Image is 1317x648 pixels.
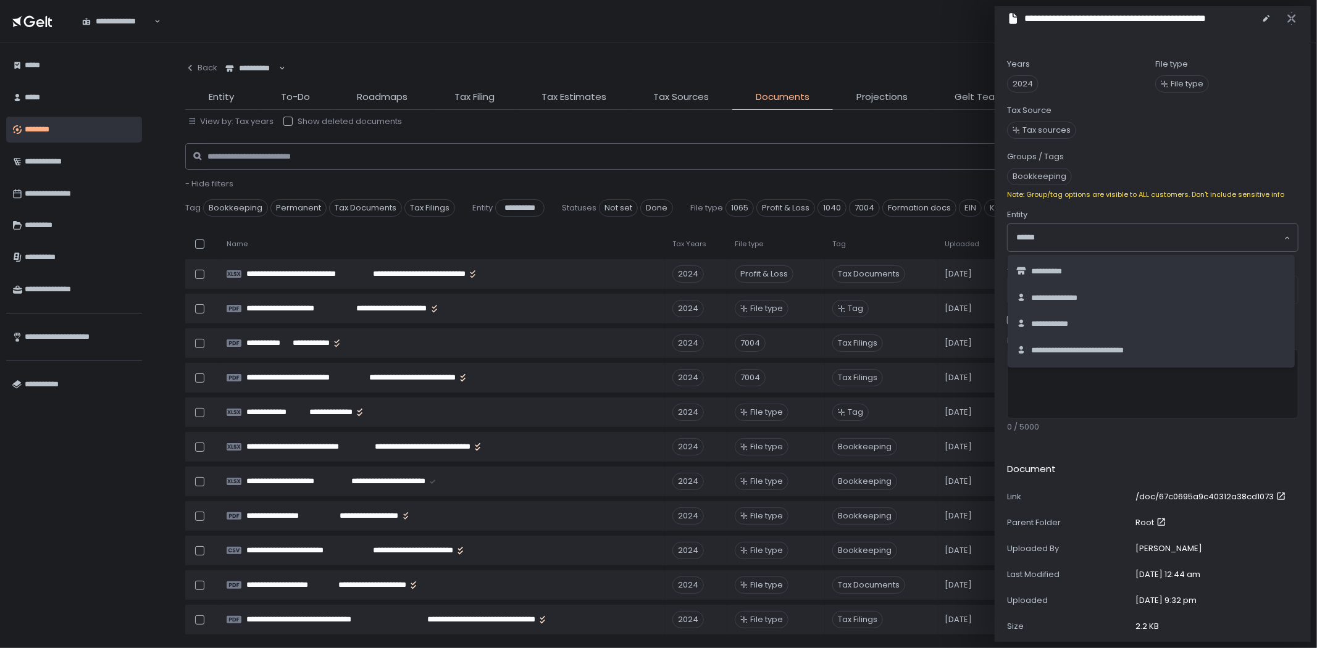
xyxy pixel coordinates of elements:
[832,239,846,249] span: Tag
[945,407,972,418] span: [DATE]
[672,473,704,490] div: 2024
[1007,543,1131,554] div: Uploaded By
[945,441,972,452] span: [DATE]
[945,510,972,521] span: [DATE]
[750,476,783,487] span: File type
[690,202,723,214] span: File type
[1171,78,1203,89] span: File type
[848,303,863,314] span: Tag
[185,56,217,80] button: Back
[849,199,880,217] span: 7004
[188,116,274,127] button: View by: Tax years
[1007,422,1298,433] div: 0 / 5000
[945,338,972,349] span: [DATE]
[541,90,606,104] span: Tax Estimates
[1008,224,1298,251] div: Search for option
[672,438,704,455] div: 2024
[756,199,815,217] span: Profit & Loss
[832,473,897,490] span: Bookkeeping
[653,90,709,104] span: Tax Sources
[750,579,783,591] span: File type
[735,239,763,249] span: File type
[945,545,972,556] span: [DATE]
[750,545,783,556] span: File type
[945,268,972,280] span: [DATE]
[672,239,706,249] span: Tax Years
[945,476,972,487] span: [DATE]
[1007,105,1052,116] label: Tax Source
[945,239,980,249] span: Uploaded
[1135,491,1289,502] a: /doc/67c0695a9c40312a38cd1073
[672,300,704,317] div: 2024
[735,369,766,386] div: 7004
[203,199,268,217] span: Bookkeeping
[1022,125,1071,136] span: Tax sources
[672,334,704,352] div: 2024
[1007,491,1131,502] div: Link
[277,62,278,75] input: Search for option
[1007,262,1061,273] span: Asset/Liability
[672,611,704,628] div: 2024
[1007,151,1064,162] label: Groups / Tags
[357,90,408,104] span: Roadmaps
[640,199,673,217] span: Done
[832,542,897,559] span: Bookkeeping
[984,199,1034,217] span: K-1 (1065)
[856,90,908,104] span: Projections
[750,303,783,314] span: File type
[217,56,285,81] div: Search for option
[955,90,1004,104] span: Gelt Team
[735,334,766,352] div: 7004
[270,199,327,217] span: Permanent
[750,614,783,625] span: File type
[945,303,972,314] span: [DATE]
[750,441,783,452] span: File type
[945,372,972,383] span: [DATE]
[185,202,201,214] span: Tag
[832,334,883,352] span: Tax Filings
[1155,59,1188,70] label: File type
[750,510,783,521] span: File type
[848,407,863,418] span: Tag
[959,199,982,217] span: EIN
[1007,569,1131,580] div: Last Modified
[454,90,495,104] span: Tax Filing
[1007,59,1030,70] label: Years
[832,507,897,525] span: Bookkeeping
[74,8,161,34] div: Search for option
[945,614,972,625] span: [DATE]
[472,202,493,214] span: Entity
[1007,190,1298,199] div: Note: Group/tag options are visible to ALL customers. Don't include sensitive info
[725,199,754,217] span: 1065
[945,579,972,591] span: [DATE]
[1007,462,1056,476] h2: Document
[404,199,455,217] span: Tax Filings
[832,576,905,594] span: Tax Documents
[832,611,883,628] span: Tax Filings
[562,202,596,214] span: Statuses
[209,90,234,104] span: Entity
[832,369,883,386] span: Tax Filings
[227,239,248,249] span: Name
[832,265,905,283] span: Tax Documents
[281,90,310,104] span: To-Do
[832,438,897,455] span: Bookkeeping
[672,404,704,421] div: 2024
[1007,209,1027,220] span: Entity
[1007,621,1131,632] div: Size
[1016,231,1283,244] input: Search for option
[185,178,233,189] button: - Hide filters
[1135,543,1202,554] div: [PERSON_NAME]
[750,407,783,418] span: File type
[1007,595,1131,606] div: Uploaded
[1007,517,1131,528] div: Parent Folder
[185,62,217,73] div: Back
[672,369,704,386] div: 2024
[1135,595,1197,606] div: [DATE] 9:32 pm
[882,199,956,217] span: Formation docs
[329,199,402,217] span: Tax Documents
[599,199,638,217] span: Not set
